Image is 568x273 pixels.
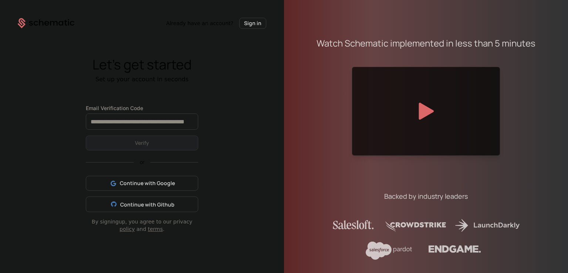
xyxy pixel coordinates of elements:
span: or [134,160,151,165]
button: Continue with Google [86,176,198,191]
span: Already have an account? [166,20,233,27]
div: By signing up , you agree to our privacy and . [86,218,198,233]
a: terms [148,226,163,232]
button: Continue with Github [86,197,198,212]
span: Continue with Google [120,180,175,187]
button: Verify [86,136,198,150]
a: policy [119,226,135,232]
label: Email Verification Code [86,105,198,112]
div: Watch Schematic implemented in less than 5 minutes [317,37,535,49]
div: Backed by industry leaders [384,191,468,201]
button: Sign in [239,18,266,29]
span: Continue with Github [120,201,175,208]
